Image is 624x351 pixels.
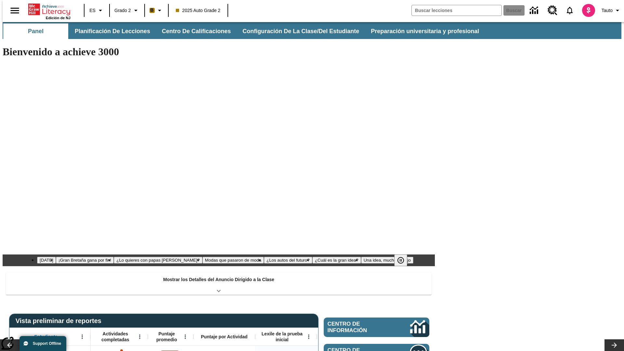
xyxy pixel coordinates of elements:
button: Preparación universitaria y profesional [366,23,484,39]
button: Abrir menú [304,332,314,342]
body: Máximo 600 caracteres Presiona Escape para desactivar la barra de herramientas Presiona Alt + F10... [3,5,95,11]
span: Edición de NJ [46,16,71,20]
button: Diapositiva 7 Una idea, mucho trabajo [361,257,413,264]
button: Diapositiva 2 ¡Gran Bretaña gana por fin! [56,257,114,264]
button: Diapositiva 6 ¿Cuál es la gran idea? [312,257,361,264]
div: Portada [28,2,71,20]
a: Centro de información [526,2,544,19]
span: Grado 2 [114,7,131,14]
p: Mostrar los Detalles del Anuncio Dirigido a la Clase [163,276,274,283]
span: 2025 Auto Grade 2 [176,7,221,14]
img: avatar image [582,4,595,17]
button: Diapositiva 5 ¿Los autos del futuro? [264,257,312,264]
span: Puntaje por Actividad [201,334,247,340]
button: Diapositiva 4 Modas que pasaron de moda [202,257,264,264]
button: Escoja un nuevo avatar [578,2,599,19]
button: Abrir el menú lateral [5,1,24,20]
span: Actividades completadas [94,331,137,343]
button: Grado: Grado 2, Elige un grado [112,5,142,16]
div: Pausar [394,254,414,266]
span: Vista preliminar de reportes [16,317,105,325]
span: Puntaje promedio [151,331,182,343]
button: Configuración de la clase/del estudiante [237,23,364,39]
a: Centro de información [324,318,429,337]
div: Subbarra de navegación [3,22,621,39]
button: Lenguaje: ES, Selecciona un idioma [86,5,107,16]
button: Panel [3,23,68,39]
h1: Bienvenido a achieve 3000 [3,46,435,58]
span: Tauto [602,7,613,14]
div: Subbarra de navegación [3,23,485,39]
span: Support Offline [33,341,61,346]
input: Buscar campo [412,5,501,16]
span: Estudiante [34,334,58,340]
span: ES [89,7,96,14]
div: Mostrar los Detalles del Anuncio Dirigido a la Clase [6,272,432,295]
span: Lexile de la prueba inicial [258,331,306,343]
a: Centro de recursos, Se abrirá en una pestaña nueva. [544,2,561,19]
button: Planificación de lecciones [70,23,155,39]
button: Boost El color de la clase es anaranjado claro. Cambiar el color de la clase. [147,5,166,16]
button: Diapositiva 1 Día del Trabajo [37,257,56,264]
button: Pausar [394,254,407,266]
button: Perfil/Configuración [599,5,624,16]
button: Abrir menú [135,332,145,342]
button: Abrir menú [77,332,87,342]
button: Centro de calificaciones [157,23,236,39]
a: Portada [28,3,71,16]
button: Diapositiva 3 ¿Lo quieres con papas fritas? [114,257,202,264]
button: Carrusel de lecciones, seguir [604,339,624,351]
button: Support Offline [19,336,66,351]
a: Notificaciones [561,2,578,19]
span: B [150,6,154,14]
span: Centro de información [328,321,388,334]
button: Abrir menú [180,332,190,342]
